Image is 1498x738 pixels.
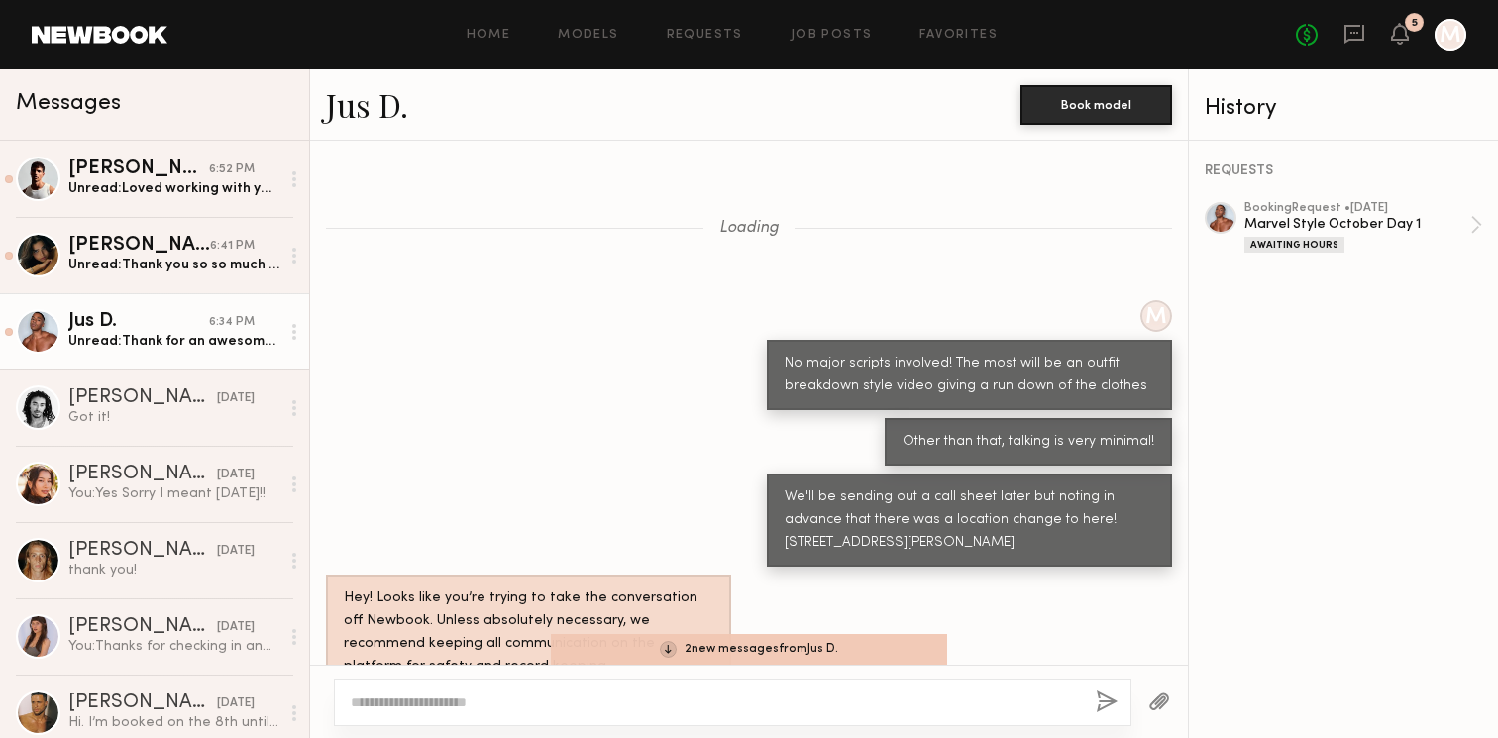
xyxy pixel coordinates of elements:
[1244,237,1344,253] div: Awaiting Hours
[68,332,279,351] div: Unread: Thank for an awesome day! Cant wait to see everything?
[1205,164,1482,178] div: REQUESTS
[68,693,217,713] div: [PERSON_NAME]
[719,220,779,237] span: Loading
[68,312,209,332] div: Jus D.
[68,256,279,274] div: Unread: Thank you so so much for having me [DATE]!! Would love to work with you again in the futu...
[344,587,713,679] div: Hey! Looks like you’re trying to take the conversation off Newbook. Unless absolutely necessary, ...
[1020,95,1172,112] a: Book model
[1244,215,1470,234] div: Marvel Style October Day 1
[68,637,279,656] div: You: Thanks for checking in and yes we'd like to hold! Still confirming a few details with our cl...
[785,353,1154,398] div: No major scripts involved! The most will be an outfit breakdown style video giving a run down of ...
[1244,202,1482,253] a: bookingRequest •[DATE]Marvel Style October Day 1Awaiting Hours
[903,431,1154,454] div: Other than that, talking is very minimal!
[68,408,279,427] div: Got it!
[68,617,217,637] div: [PERSON_NAME]
[68,236,210,256] div: [PERSON_NAME]
[1020,85,1172,125] button: Book model
[68,179,279,198] div: Unread: Loved working with you all — thanks again!
[217,466,255,484] div: [DATE]
[791,29,873,42] a: Job Posts
[667,29,743,42] a: Requests
[217,389,255,408] div: [DATE]
[210,237,255,256] div: 6:41 PM
[785,486,1154,555] div: We'll be sending out a call sheet later but noting in advance that there was a location change to...
[217,542,255,561] div: [DATE]
[68,159,209,179] div: [PERSON_NAME]
[68,388,217,408] div: [PERSON_NAME]
[1412,18,1418,29] div: 5
[217,618,255,637] div: [DATE]
[68,465,217,484] div: [PERSON_NAME]
[1435,19,1466,51] a: M
[467,29,511,42] a: Home
[919,29,998,42] a: Favorites
[209,160,255,179] div: 6:52 PM
[551,634,947,665] div: 2 new message s from Jus D.
[68,484,279,503] div: You: Yes Sorry I meant [DATE]!!
[209,313,255,332] div: 6:34 PM
[558,29,618,42] a: Models
[68,561,279,580] div: thank you!
[16,92,121,115] span: Messages
[326,83,408,126] a: Jus D.
[1244,202,1470,215] div: booking Request • [DATE]
[68,541,217,561] div: [PERSON_NAME]
[217,694,255,713] div: [DATE]
[68,713,279,732] div: Hi. I’m booked on the 8th until 1pm
[1205,97,1482,120] div: History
